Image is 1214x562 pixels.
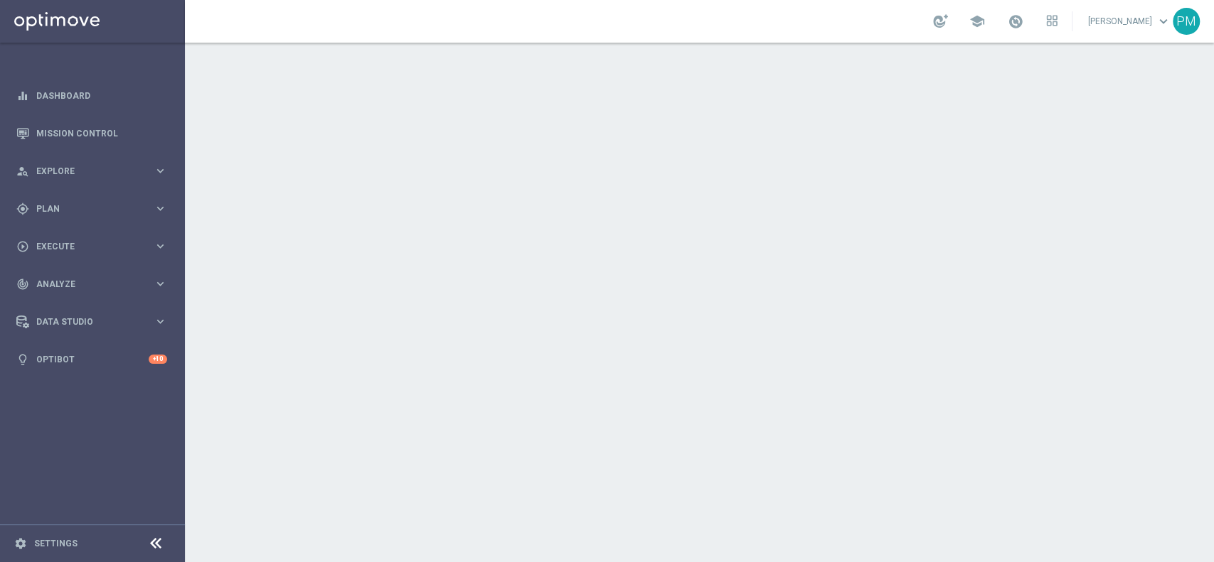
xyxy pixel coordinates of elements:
[16,240,154,253] div: Execute
[16,202,154,215] div: Plan
[154,202,167,215] i: keyboard_arrow_right
[16,203,168,215] button: gps_fixed Plan keyboard_arrow_right
[16,165,154,178] div: Explore
[36,242,154,251] span: Execute
[16,240,29,253] i: play_circle_outline
[16,90,168,102] button: equalizer Dashboard
[154,239,167,253] i: keyboard_arrow_right
[16,202,29,215] i: gps_fixed
[36,340,149,378] a: Optibot
[16,77,167,114] div: Dashboard
[1156,13,1171,29] span: keyboard_arrow_down
[16,354,168,365] button: lightbulb Optibot +10
[36,280,154,288] span: Analyze
[36,114,167,152] a: Mission Control
[14,537,27,550] i: settings
[16,128,168,139] button: Mission Control
[16,315,154,328] div: Data Studio
[36,205,154,213] span: Plan
[154,315,167,328] i: keyboard_arrow_right
[149,355,167,364] div: +10
[16,316,168,328] button: Data Studio keyboard_arrow_right
[36,167,154,175] span: Explore
[154,277,167,291] i: keyboard_arrow_right
[16,166,168,177] button: person_search Explore keyboard_arrow_right
[16,278,154,291] div: Analyze
[16,114,167,152] div: Mission Control
[16,340,167,378] div: Optibot
[34,539,78,548] a: Settings
[16,353,29,366] i: lightbulb
[16,278,29,291] i: track_changes
[16,90,29,102] i: equalizer
[1173,8,1200,35] div: PM
[16,165,29,178] i: person_search
[16,241,168,252] button: play_circle_outline Execute keyboard_arrow_right
[154,164,167,178] i: keyboard_arrow_right
[36,318,154,326] span: Data Studio
[16,279,168,290] button: track_changes Analyze keyboard_arrow_right
[969,13,985,29] span: school
[1087,11,1173,32] a: [PERSON_NAME]keyboard_arrow_down
[36,77,167,114] a: Dashboard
